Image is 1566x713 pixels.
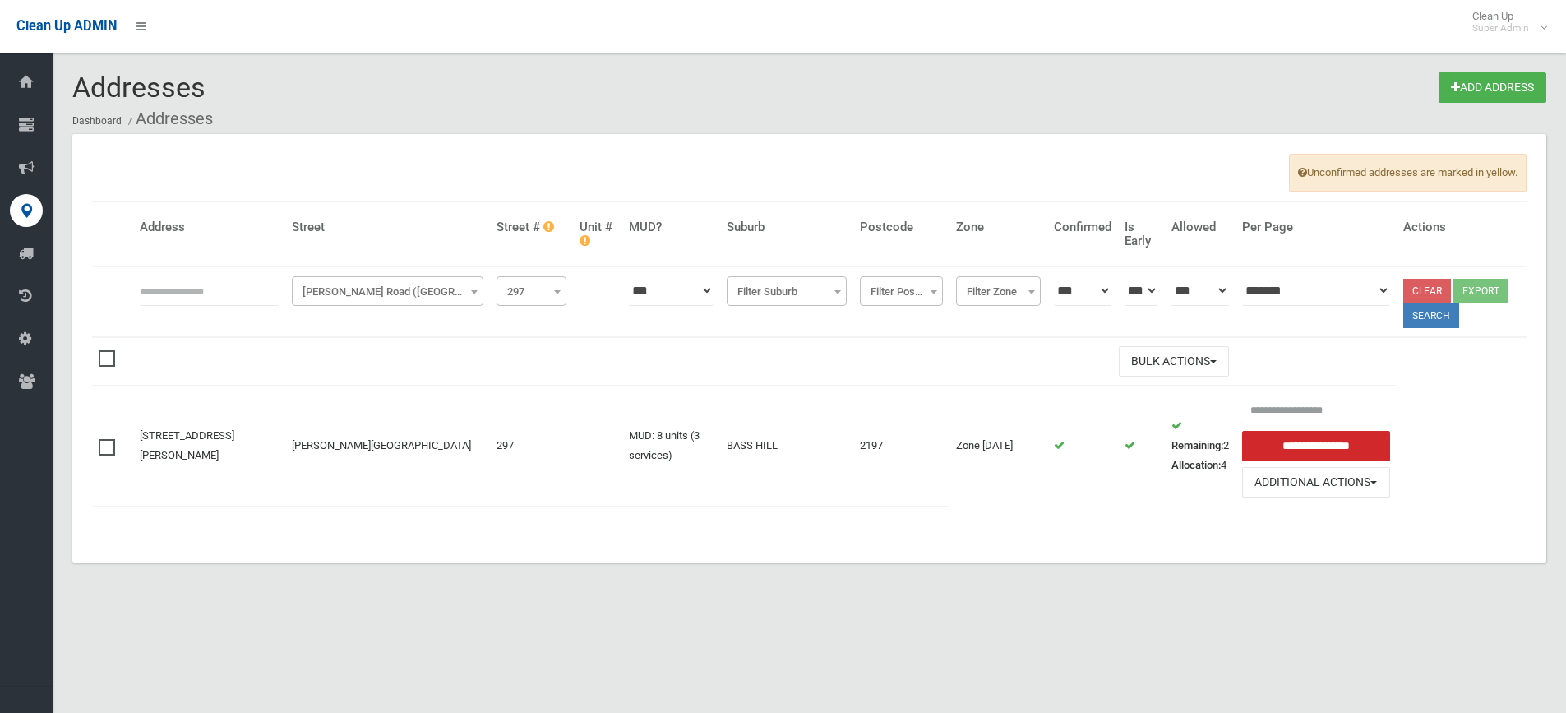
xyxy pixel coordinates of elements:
li: Addresses [124,104,213,134]
td: [PERSON_NAME][GEOGRAPHIC_DATA] [285,386,490,506]
h4: Address [140,220,279,234]
a: Dashboard [72,115,122,127]
h4: Suburb [727,220,847,234]
a: Clear [1403,279,1451,303]
span: Addresses [72,71,206,104]
h4: Confirmed [1054,220,1111,234]
h4: Street # [497,220,566,234]
button: Export [1453,279,1508,303]
span: Filter Suburb [727,276,847,306]
button: Bulk Actions [1119,346,1229,377]
button: Additional Actions [1242,467,1390,498]
span: Miller Road (BASS HILL) [296,280,479,303]
h4: Actions [1403,220,1520,234]
strong: Remaining: [1171,439,1223,451]
td: 297 [490,386,573,506]
h4: Is Early [1125,220,1158,248]
strong: Allocation: [1171,459,1221,471]
span: Filter Postcode [864,280,939,303]
span: 297 [501,280,562,303]
td: Zone [DATE] [949,386,1047,506]
span: Filter Zone [960,280,1037,303]
h4: MUD? [629,220,714,234]
h4: Unit # [580,220,616,248]
h4: Postcode [860,220,943,234]
h4: Per Page [1242,220,1390,234]
td: BASS HILL [720,386,853,506]
span: Unconfirmed addresses are marked in yellow. [1289,154,1527,192]
h4: Allowed [1171,220,1229,234]
a: [STREET_ADDRESS][PERSON_NAME] [140,429,234,461]
span: Clean Up ADMIN [16,18,117,34]
td: 2197 [853,386,949,506]
td: 2 4 [1165,386,1236,506]
button: Search [1403,303,1459,328]
a: Add Address [1439,72,1546,103]
small: Super Admin [1472,22,1529,35]
h4: Zone [956,220,1041,234]
h4: Street [292,220,483,234]
span: Filter Suburb [731,280,843,303]
span: Clean Up [1464,10,1545,35]
span: Filter Zone [956,276,1041,306]
span: Miller Road (BASS HILL) [292,276,483,306]
td: MUD: 8 units (3 services) [622,386,721,506]
span: Filter Postcode [860,276,943,306]
span: 297 [497,276,566,306]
